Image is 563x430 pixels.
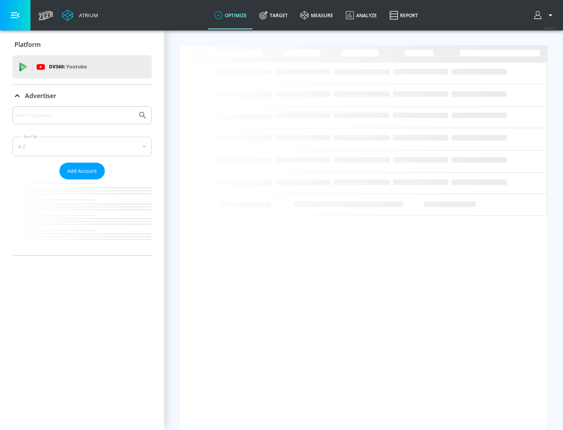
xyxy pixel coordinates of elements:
a: Report [383,1,424,29]
span: v 4.22.2 [544,26,555,30]
a: measure [294,1,339,29]
div: Platform [13,34,152,56]
div: Advertiser [13,106,152,255]
a: optimize [208,1,253,29]
p: Youtube [66,63,87,71]
div: DV360: Youtube [13,55,152,79]
p: Advertiser [25,91,56,100]
label: Sort By [22,134,39,139]
input: Search by name [16,110,134,120]
p: DV360: [49,63,87,71]
nav: list of Advertiser [13,179,152,255]
a: Target [253,1,294,29]
div: Advertiser [13,85,152,107]
p: Platform [14,40,41,49]
a: Analyze [339,1,383,29]
a: Atrium [62,9,98,21]
div: A-Z [13,137,152,156]
div: Atrium [76,12,98,19]
button: Add Account [59,163,105,179]
span: Add Account [67,167,97,176]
